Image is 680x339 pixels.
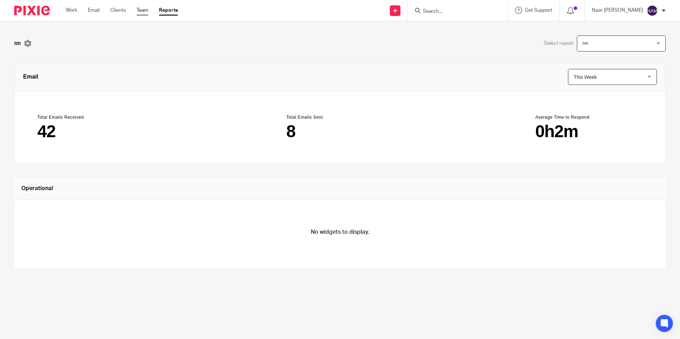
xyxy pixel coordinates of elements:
[311,228,370,236] h4: No widgets to display.
[647,5,658,16] img: svg%3E
[66,7,77,14] a: Work
[88,7,100,14] a: Email
[23,72,38,81] span: Email
[535,114,643,120] header: Average Time to Respond
[21,184,53,193] span: Operational
[286,114,394,120] header: Total Emails Sent
[110,7,126,14] a: Clients
[159,7,178,14] a: Reports
[525,8,552,13] span: Get Support
[574,74,597,80] span: This Week
[592,7,643,14] p: Nazir [PERSON_NAME]
[422,9,486,15] input: Search
[37,114,145,120] header: Total Emails Received
[14,6,50,15] img: Pixie
[286,123,394,140] main: 8
[14,39,21,48] span: nn
[37,123,145,140] main: 42
[583,41,588,46] span: nn
[137,7,148,14] a: Team
[535,123,643,140] main: 0h2m
[544,40,573,47] span: Select report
